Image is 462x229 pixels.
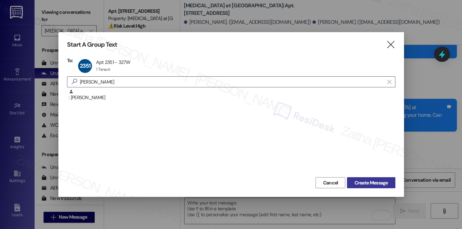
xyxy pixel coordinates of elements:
h3: Start A Group Text [67,41,117,49]
span: Create Message [354,179,388,187]
h3: To: [67,57,73,64]
button: Clear text [384,77,395,87]
i:  [69,78,80,85]
button: Cancel [315,177,345,188]
div: 1 Tenant [96,67,110,72]
div: : [PERSON_NAME] [69,89,395,101]
span: 2351 [80,62,91,69]
input: Search for any contact or apartment [80,77,384,87]
div: Apt 2351 - 327W [96,59,130,65]
span: Cancel [323,179,338,187]
i:  [387,79,391,85]
button: Create Message [347,177,395,188]
i:  [386,41,395,48]
div: : [PERSON_NAME] [67,89,395,106]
